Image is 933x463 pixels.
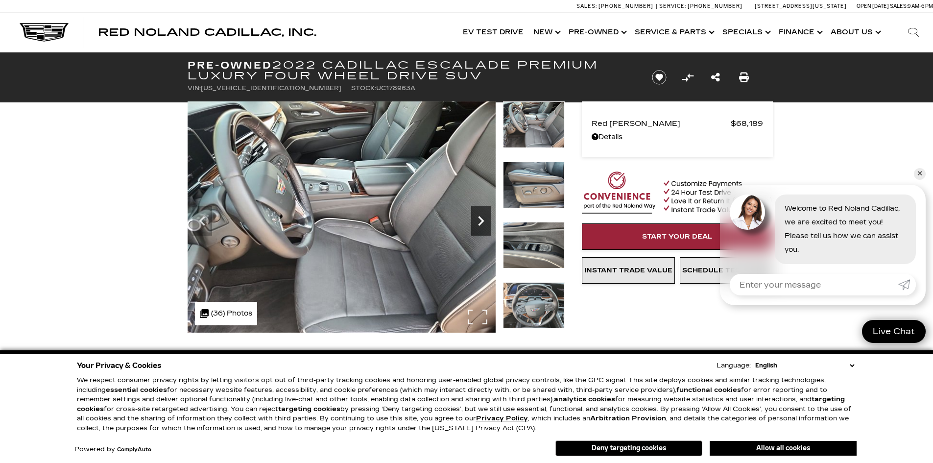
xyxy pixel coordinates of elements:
[710,441,857,456] button: Allow all cookies
[630,13,718,52] a: Service & Parts
[188,101,496,333] img: Used 2022 Black Raven Cadillac Premium Luxury image 10
[351,85,376,92] span: Stock:
[564,13,630,52] a: Pre-Owned
[857,3,889,9] span: Open [DATE]
[659,3,686,9] span: Service:
[74,446,151,453] div: Powered by
[717,363,751,369] div: Language:
[592,130,763,144] a: Details
[711,71,720,84] a: Share this Pre-Owned 2022 Cadillac Escalade Premium Luxury Four Wheel Drive SUV
[77,395,845,413] strong: targeting cookies
[898,274,916,295] a: Submit
[98,27,316,37] a: Red Noland Cadillac, Inc.
[192,206,212,236] div: Previous
[739,71,749,84] a: Print this Pre-Owned 2022 Cadillac Escalade Premium Luxury Four Wheel Drive SUV
[753,361,857,370] select: Language Select
[676,386,741,394] strong: functional cookies
[656,3,745,9] a: Service: [PHONE_NUMBER]
[188,59,272,71] strong: Pre-Owned
[680,70,695,85] button: Compare Vehicle
[908,3,933,9] span: 9 AM-6 PM
[730,195,765,230] img: Agent profile photo
[376,85,415,92] span: UC178963A
[503,162,565,208] img: Used 2022 Black Raven Cadillac Premium Luxury image 11
[117,447,151,453] a: ComplyAuto
[718,13,774,52] a: Specials
[582,223,773,250] a: Start Your Deal
[862,320,926,343] a: Live Chat
[188,60,636,81] h1: 2022 Cadillac Escalade Premium Luxury Four Wheel Drive SUV
[688,3,742,9] span: [PHONE_NUMBER]
[503,101,565,148] img: Used 2022 Black Raven Cadillac Premium Luxury image 10
[582,257,675,284] a: Instant Trade Value
[730,274,898,295] input: Enter your message
[503,282,565,329] img: Used 2022 Black Raven Cadillac Premium Luxury image 13
[77,376,857,433] p: We respect consumer privacy rights by letting visitors opt out of third-party tracking cookies an...
[598,3,653,9] span: [PHONE_NUMBER]
[503,222,565,268] img: Used 2022 Black Raven Cadillac Premium Luxury image 12
[20,23,69,42] img: Cadillac Dark Logo with Cadillac White Text
[471,206,491,236] div: Next
[195,302,257,325] div: (36) Photos
[576,3,656,9] a: Sales: [PHONE_NUMBER]
[774,13,826,52] a: Finance
[278,405,340,413] strong: targeting cookies
[648,70,670,85] button: Save vehicle
[592,117,731,130] span: Red [PERSON_NAME]
[868,326,920,337] span: Live Chat
[554,395,615,403] strong: analytics cookies
[458,13,528,52] a: EV Test Drive
[890,3,908,9] span: Sales:
[642,233,713,241] span: Start Your Deal
[188,85,201,92] span: VIN:
[584,267,672,274] span: Instant Trade Value
[476,414,528,422] a: Privacy Policy
[755,3,847,9] a: [STREET_ADDRESS][US_STATE]
[775,195,916,264] div: Welcome to Red Noland Cadillac, we are excited to meet you! Please tell us how we can assist you.
[590,414,666,422] strong: Arbitration Provision
[576,3,597,9] span: Sales:
[680,257,773,284] a: Schedule Test Drive
[555,440,702,456] button: Deny targeting cookies
[592,117,763,130] a: Red [PERSON_NAME] $68,189
[201,85,341,92] span: [US_VEHICLE_IDENTIFICATION_NUMBER]
[826,13,884,52] a: About Us
[528,13,564,52] a: New
[682,267,770,274] span: Schedule Test Drive
[98,26,316,38] span: Red Noland Cadillac, Inc.
[77,359,162,372] span: Your Privacy & Cookies
[731,117,763,130] span: $68,189
[106,386,167,394] strong: essential cookies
